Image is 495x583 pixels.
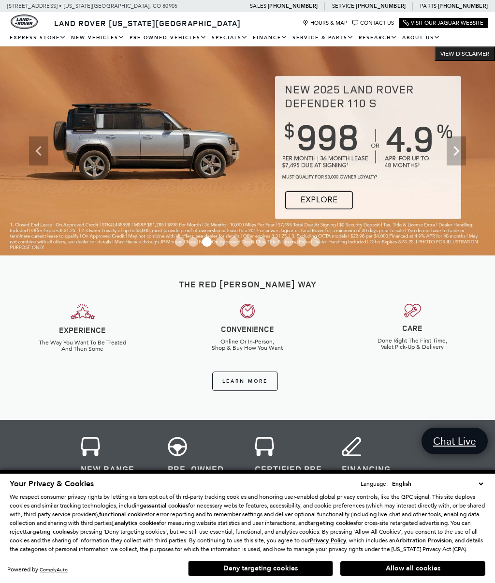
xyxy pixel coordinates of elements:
span: Go to slide 4 [216,237,225,247]
span: Go to slide 3 [202,237,212,247]
a: Financing Get approved [DATE] and drive off in a new or used vehicle. [335,430,422,574]
img: cta-icon-usedvehicles [168,437,187,456]
span: Go to slide 2 [189,237,198,247]
span: Your Privacy & Cookies [10,478,94,489]
h2: The Red [PERSON_NAME] Way [7,280,488,289]
a: Research [356,30,400,46]
a: EXPRESS STORE [7,30,69,46]
strong: EXPERIENCE [59,325,106,335]
span: Go to slide 6 [243,237,252,247]
a: [STREET_ADDRESS] • [US_STATE][GEOGRAPHIC_DATA], CO 80905 [7,3,177,9]
span: Go to slide 8 [270,237,279,247]
strong: CONVENIENCE [221,324,274,334]
a: land-rover [11,15,38,29]
a: Pre-Owned Vehicles Land Rover [US_STATE][GEOGRAPHIC_DATA] has a great selection of pre-owned vehi... [160,430,247,574]
a: Chat Live [422,428,488,454]
a: Learn More [212,372,278,391]
a: About Us [400,30,443,46]
a: Specials [209,30,250,46]
h6: The Way You Want To Be Treated And Then Some [7,340,158,352]
h3: Financing [342,463,414,474]
a: Certified Pre-Owned Vehicles Land Rover [US_STATE][GEOGRAPHIC_DATA] has a great selection of cert... [247,430,335,574]
img: Land Rover [11,15,38,29]
div: Previous [29,136,48,165]
h6: Online Or In-Person, Shop & Buy How You Want [172,339,322,351]
a: Service & Parts [290,30,356,46]
img: cta-icon-newvehicles [81,437,100,456]
strong: essential cookies [143,502,188,509]
a: Finance [250,30,290,46]
a: Land Rover [US_STATE][GEOGRAPHIC_DATA] [48,18,247,29]
span: Go to slide 11 [310,237,320,247]
span: Land Rover [US_STATE][GEOGRAPHIC_DATA] [54,18,241,29]
span: Go to slide 10 [297,237,306,247]
nav: Main Navigation [7,30,488,46]
a: New Range Rover, Defender, Discovery Experience the joy of owning a brand new Range Rover, Defend... [73,430,160,574]
h6: Done Right The First Time, Valet Pick-Up & Delivery [337,338,488,350]
div: Next [447,136,466,165]
a: Hours & Map [303,20,348,26]
a: [PHONE_NUMBER] [438,2,488,10]
span: Go to slide 1 [175,237,185,247]
span: Go to slide 7 [256,237,266,247]
strong: Arbitration Provision [395,537,452,544]
a: Pre-Owned Vehicles [127,30,209,46]
span: Go to slide 5 [229,237,239,247]
span: Go to slide 9 [283,237,293,247]
h3: Certified Pre-Owned Vehicles [255,463,327,495]
a: Visit Our Jaguar Website [403,20,483,26]
strong: functional cookies [99,510,147,518]
p: We respect consumer privacy rights by letting visitors opt out of third-party tracking cookies an... [10,493,485,553]
strong: CARE [402,323,422,333]
h3: New Range Rover, Defender, Discovery [81,463,153,506]
strong: analytics cookies [115,519,159,527]
strong: targeting cookies [308,519,356,527]
div: Language: [361,481,388,487]
a: Contact Us [352,20,394,26]
button: Allow all cookies [340,561,485,576]
button: Deny targeting cookies [188,561,333,576]
img: cta-icon-financing [342,437,361,456]
a: [PHONE_NUMBER] [356,2,406,10]
h3: Pre-Owned Vehicles [168,463,240,485]
a: New Vehicles [69,30,127,46]
u: Privacy Policy [310,537,346,544]
strong: targeting cookies [25,528,73,536]
span: Chat Live [428,434,481,448]
a: ComplyAuto [40,567,68,573]
div: Powered by [7,567,68,573]
select: Language Select [390,479,485,489]
span: VIEW DISCLAIMER [440,50,489,58]
a: [PHONE_NUMBER] [268,2,318,10]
